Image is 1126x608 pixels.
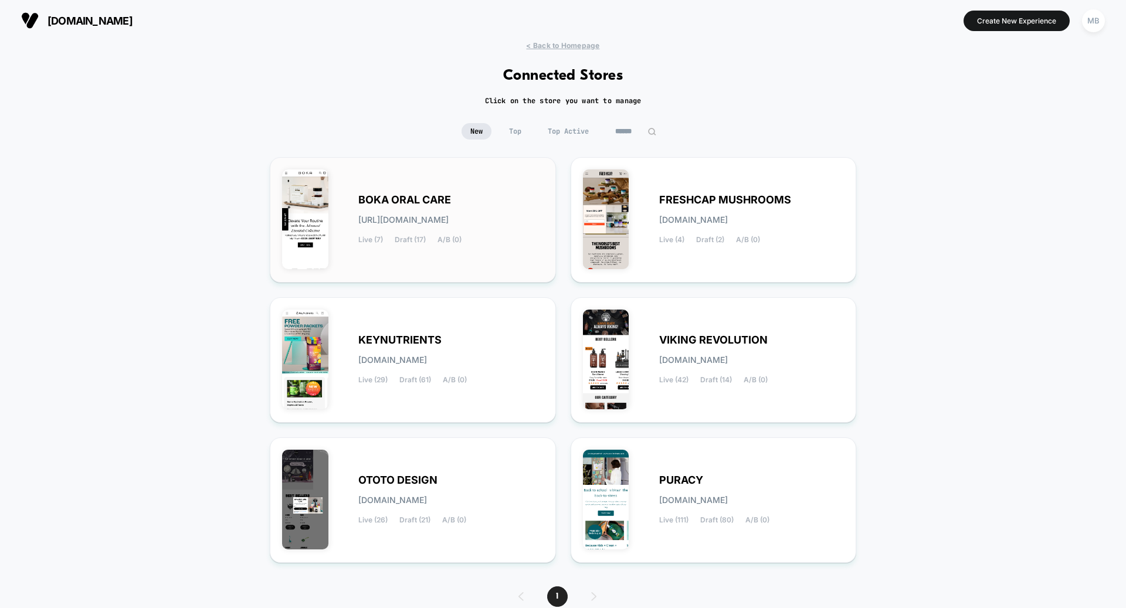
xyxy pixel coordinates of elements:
img: FRESHCAP_MUSHROOMS [583,169,629,269]
span: Draft (17) [395,236,426,244]
span: New [462,123,491,140]
span: A/B (0) [442,516,466,524]
div: MB [1082,9,1105,32]
span: [DOMAIN_NAME] [358,356,427,364]
span: Draft (21) [399,516,430,524]
span: Live (111) [659,516,689,524]
span: FRESHCAP MUSHROOMS [659,196,791,204]
span: Top [500,123,530,140]
span: OTOTO DESIGN [358,476,437,484]
h1: Connected Stores [503,67,623,84]
h2: Click on the store you want to manage [485,96,642,106]
span: Live (29) [358,376,388,384]
img: edit [647,127,656,136]
button: [DOMAIN_NAME] [18,11,136,30]
img: BOKA_ORAL_CARE [282,169,328,269]
img: Visually logo [21,12,39,29]
span: [DOMAIN_NAME] [659,216,728,224]
span: PURACY [659,476,703,484]
span: A/B (0) [736,236,760,244]
span: A/B (0) [443,376,467,384]
span: Draft (61) [399,376,431,384]
img: OTOTO_DESIGN [282,450,328,549]
span: Draft (2) [696,236,724,244]
span: KEYNUTRIENTS [358,336,442,344]
span: Top Active [539,123,598,140]
span: BOKA ORAL CARE [358,196,451,204]
span: Live (7) [358,236,383,244]
span: 1 [547,586,568,607]
button: Create New Experience [964,11,1070,31]
span: [DOMAIN_NAME] [659,496,728,504]
button: MB [1078,9,1108,33]
span: Draft (80) [700,516,734,524]
img: PURACY [583,450,629,549]
span: < Back to Homepage [526,41,599,50]
span: [URL][DOMAIN_NAME] [358,216,449,224]
img: VIKING_REVOLUTION [583,310,629,409]
span: VIKING REVOLUTION [659,336,768,344]
span: [DOMAIN_NAME] [659,356,728,364]
span: Live (26) [358,516,388,524]
span: A/B (0) [437,236,462,244]
img: KEYNUTRIENTS [282,310,328,409]
span: [DOMAIN_NAME] [48,15,133,27]
span: A/B (0) [745,516,769,524]
span: Live (42) [659,376,689,384]
span: Live (4) [659,236,684,244]
span: Draft (14) [700,376,732,384]
span: A/B (0) [744,376,768,384]
span: [DOMAIN_NAME] [358,496,427,504]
